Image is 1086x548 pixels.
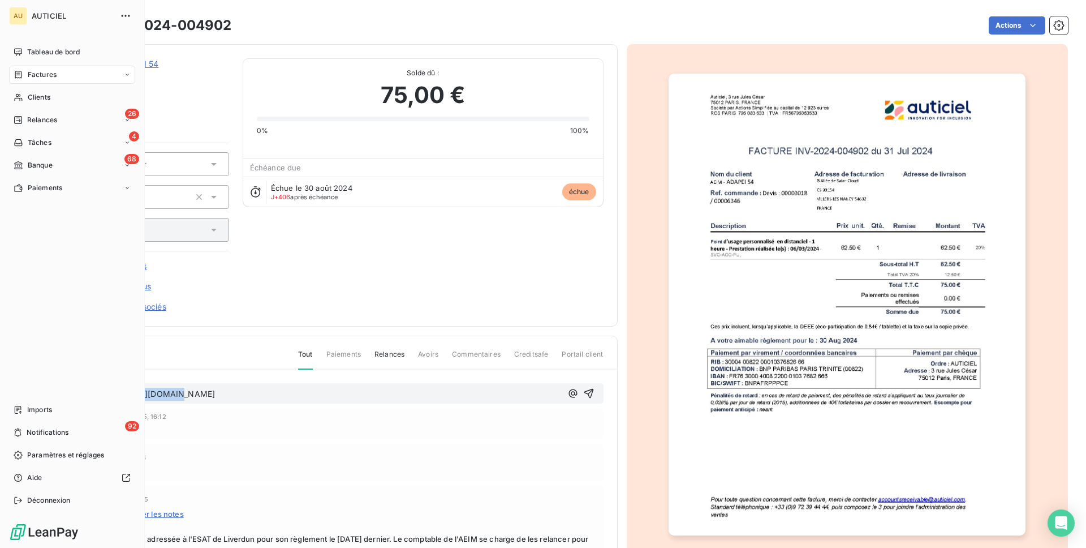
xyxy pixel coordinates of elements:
[257,68,589,78] span: Solde dû :
[129,131,139,142] span: 4
[271,193,291,201] span: J+406
[27,473,42,483] span: Aide
[32,11,113,20] span: AUTICIEL
[452,349,501,369] span: Commentaires
[27,427,68,438] span: Notifications
[124,154,139,164] span: 68
[27,405,52,415] span: Imports
[28,160,53,170] span: Banque
[989,16,1045,35] button: Actions
[27,450,104,460] span: Paramètres et réglages
[125,109,139,119] span: 26
[326,349,361,369] span: Paiements
[418,349,438,369] span: Avoirs
[27,115,57,125] span: Relances
[570,126,589,136] span: 100%
[298,349,313,370] span: Tout
[28,92,50,102] span: Clients
[562,349,603,369] span: Portail client
[250,163,301,172] span: Échéance due
[374,349,404,369] span: Relances
[1048,510,1075,537] div: Open Intercom Messenger
[73,522,599,531] span: Notes :
[381,78,466,112] span: 75,00 €
[27,495,71,506] span: Déconnexion
[514,349,549,369] span: Creditsafe
[9,7,27,25] div: AU
[118,510,184,519] span: Masquer les notes
[271,194,338,200] span: après échéance
[28,138,51,148] span: Tâches
[28,183,62,193] span: Paiements
[271,183,352,192] span: Échue le 30 août 2024
[9,469,135,487] a: Aide
[125,421,139,431] span: 92
[669,74,1025,536] img: invoice_thumbnail
[562,183,596,200] span: échue
[9,523,79,541] img: Logo LeanPay
[27,47,80,57] span: Tableau de bord
[257,126,268,136] span: 0%
[106,15,231,36] h3: INV-2024-004902
[28,70,57,80] span: Factures
[76,389,215,399] span: [EMAIL_ADDRESS][DOMAIN_NAME]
